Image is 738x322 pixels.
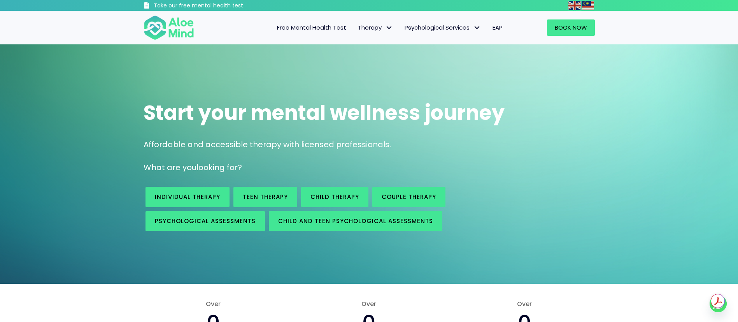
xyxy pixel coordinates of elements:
[582,1,595,10] a: Malay
[277,23,346,32] span: Free Mental Health Test
[233,187,297,207] a: Teen Therapy
[271,19,352,36] a: Free Mental Health Test
[405,23,481,32] span: Psychological Services
[144,139,595,150] p: Affordable and accessible therapy with licensed professionals.
[269,211,442,231] a: Child and Teen Psychological assessments
[301,187,368,207] a: Child Therapy
[493,23,503,32] span: EAP
[196,162,242,173] span: looking for?
[144,299,284,308] span: Over
[487,19,508,36] a: EAP
[555,23,587,32] span: Book Now
[243,193,288,201] span: Teen Therapy
[568,1,582,10] a: English
[144,99,505,127] span: Start your mental wellness journey
[358,23,393,32] span: Therapy
[372,187,445,207] a: Couple therapy
[384,22,395,33] span: Therapy: submenu
[144,162,196,173] span: What are you
[154,2,285,10] h3: Take our free mental health test
[399,19,487,36] a: Psychological ServicesPsychological Services: submenu
[278,217,433,225] span: Child and Teen Psychological assessments
[472,22,483,33] span: Psychological Services: submenu
[382,193,436,201] span: Couple therapy
[582,1,594,10] img: ms
[144,15,194,40] img: Aloe mind Logo
[299,299,439,308] span: Over
[710,295,727,312] a: Whatsapp
[352,19,399,36] a: TherapyTherapy: submenu
[155,217,256,225] span: Psychological assessments
[454,299,594,308] span: Over
[145,187,230,207] a: Individual therapy
[155,193,220,201] span: Individual therapy
[204,19,508,36] nav: Menu
[144,2,285,11] a: Take our free mental health test
[310,193,359,201] span: Child Therapy
[547,19,595,36] a: Book Now
[145,211,265,231] a: Psychological assessments
[568,1,581,10] img: en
